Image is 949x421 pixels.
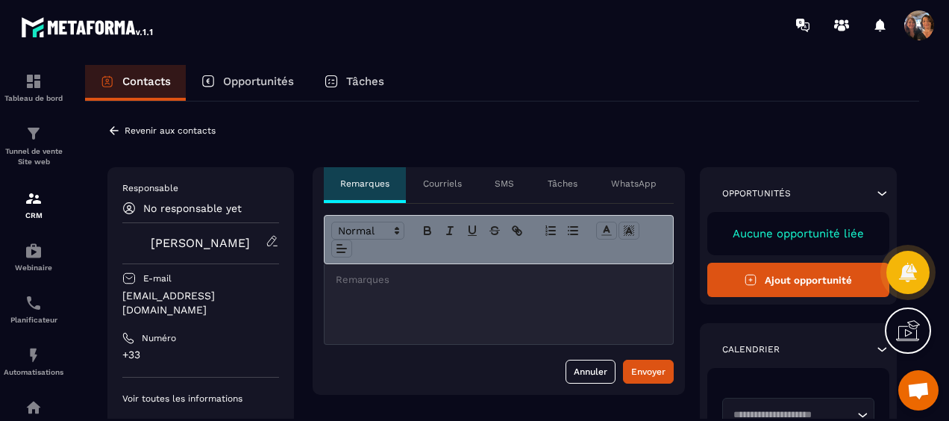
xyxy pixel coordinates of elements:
div: Envoyer [631,364,665,379]
img: formation [25,125,43,143]
p: Revenir aux contacts [125,125,216,136]
img: scheduler [25,294,43,312]
a: automationsautomationsAutomatisations [4,335,63,387]
p: Opportunités [223,75,294,88]
div: Ouvrir le chat [898,370,939,411]
p: WhatsApp [611,178,657,190]
p: +33 [122,348,279,362]
p: Contacts [122,75,171,88]
p: Numéro [142,332,176,344]
p: E-mail [143,272,172,284]
p: Planificateur [4,316,63,324]
a: automationsautomationsWebinaire [4,231,63,283]
p: Courriels [423,178,462,190]
p: Remarques [340,178,389,190]
p: Tableau de bord [4,94,63,102]
img: automations [25,399,43,417]
p: Opportunités [722,187,791,199]
p: Calendrier [722,343,780,355]
img: logo [21,13,155,40]
a: formationformationCRM [4,178,63,231]
img: automations [25,346,43,364]
p: Tunnel de vente Site web [4,146,63,167]
p: CRM [4,211,63,219]
button: Annuler [566,360,616,384]
button: Ajout opportunité [707,263,890,297]
p: Responsable [122,182,279,194]
p: Aucune opportunité liée [722,227,875,240]
button: Envoyer [623,360,674,384]
img: formation [25,72,43,90]
a: formationformationTableau de bord [4,61,63,113]
img: automations [25,242,43,260]
p: SMS [495,178,514,190]
a: Opportunités [186,65,309,101]
p: Voir toutes les informations [122,393,279,405]
p: Tâches [346,75,384,88]
a: schedulerschedulerPlanificateur [4,283,63,335]
p: Tâches [548,178,577,190]
img: formation [25,190,43,208]
a: Contacts [85,65,186,101]
p: Webinaire [4,263,63,272]
a: [PERSON_NAME] [151,236,250,250]
a: formationformationTunnel de vente Site web [4,113,63,178]
p: [EMAIL_ADDRESS][DOMAIN_NAME] [122,289,279,317]
p: Automatisations [4,368,63,376]
a: Tâches [309,65,399,101]
p: No responsable yet [143,202,242,214]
